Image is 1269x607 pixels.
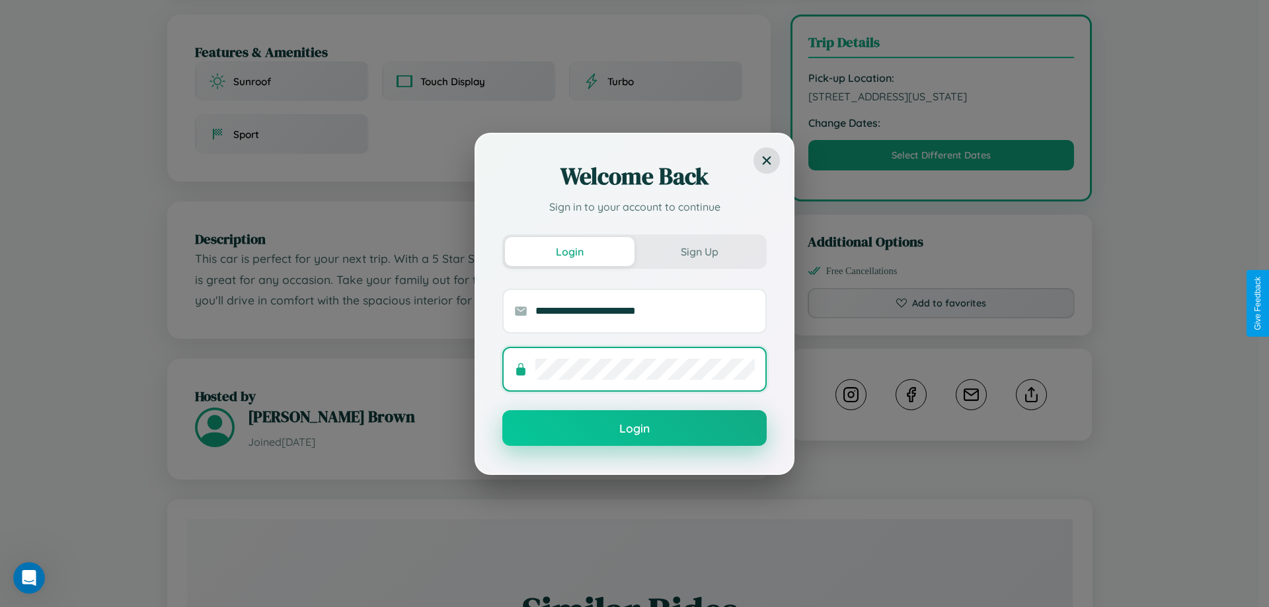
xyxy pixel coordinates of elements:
[1253,277,1262,330] div: Give Feedback
[634,237,764,266] button: Sign Up
[502,161,767,192] h2: Welcome Back
[502,410,767,446] button: Login
[505,237,634,266] button: Login
[502,199,767,215] p: Sign in to your account to continue
[13,562,45,594] iframe: Intercom live chat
